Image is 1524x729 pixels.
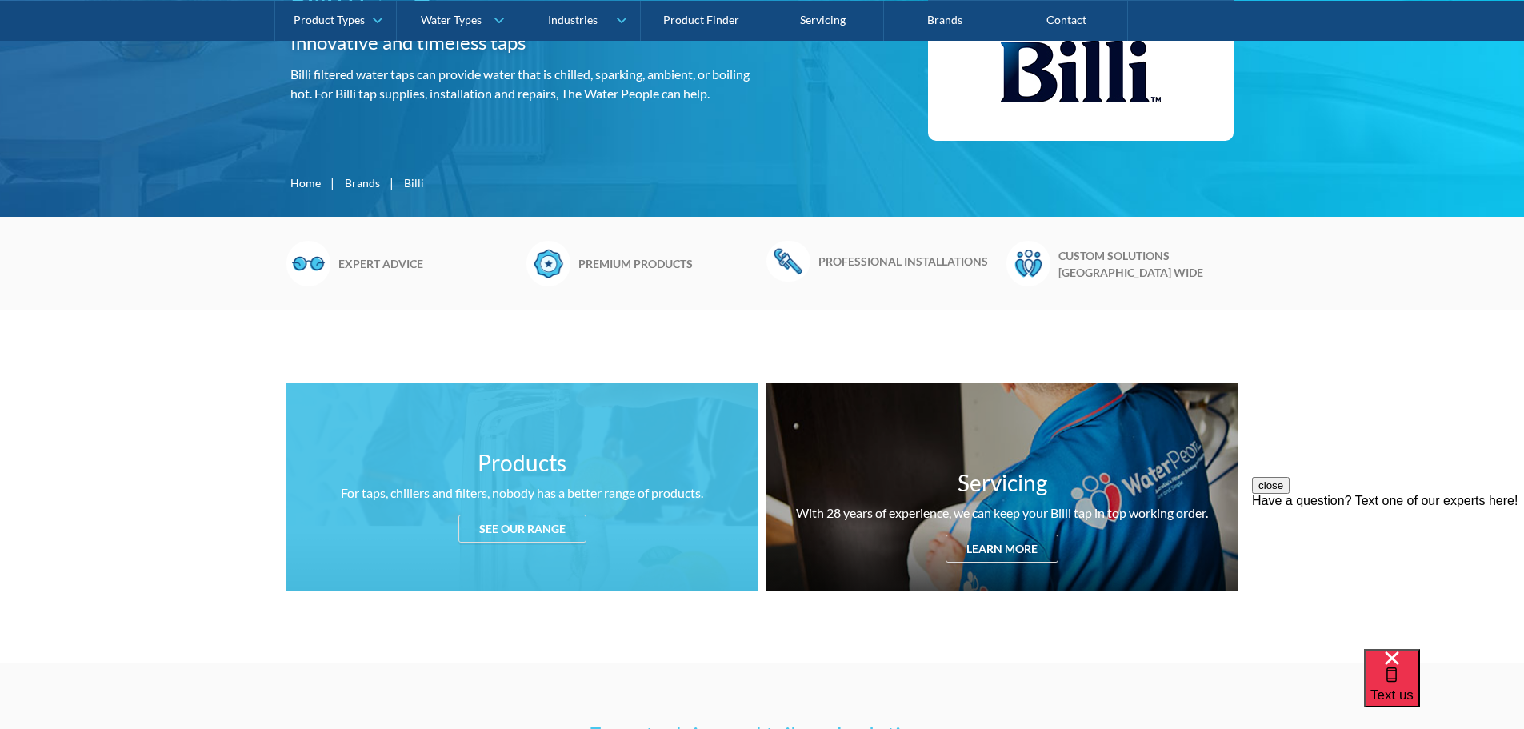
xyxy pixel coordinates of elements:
[1058,247,1238,281] h6: Custom solutions [GEOGRAPHIC_DATA] wide
[1006,241,1050,286] img: Waterpeople Symbol
[1001,18,1161,125] img: Billi
[1252,477,1524,669] iframe: podium webchat widget prompt
[526,241,570,286] img: Badge
[458,515,586,543] div: See our range
[345,174,380,191] a: Brands
[796,503,1208,523] div: With 28 years of experience, we can keep your Billi tap in top working order.
[766,241,810,281] img: Wrench
[548,13,598,26] div: Industries
[1364,649,1524,729] iframe: podium webchat widget bubble
[766,383,1238,591] a: ServicingWith 28 years of experience, we can keep your Billi tap in top working order.Learn more
[329,173,337,192] div: |
[404,174,424,191] div: Billi
[958,466,1047,499] h3: Servicing
[946,535,1058,563] div: Learn more
[818,253,998,270] h6: Professional installations
[478,446,566,479] h3: Products
[338,255,518,272] h6: Expert advice
[294,13,365,26] div: Product Types
[290,28,756,57] h2: Innovative and timeless taps
[578,255,758,272] h6: Premium products
[421,13,482,26] div: Water Types
[286,383,758,591] a: ProductsFor taps, chillers and filters, nobody has a better range of products.See our range
[290,65,756,103] p: Billi filtered water taps can provide water that is chilled, sparking, ambient, or boiling hot. F...
[286,241,330,286] img: Glasses
[341,483,703,503] div: For taps, chillers and filters, nobody has a better range of products.
[388,173,396,192] div: |
[290,174,321,191] a: Home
